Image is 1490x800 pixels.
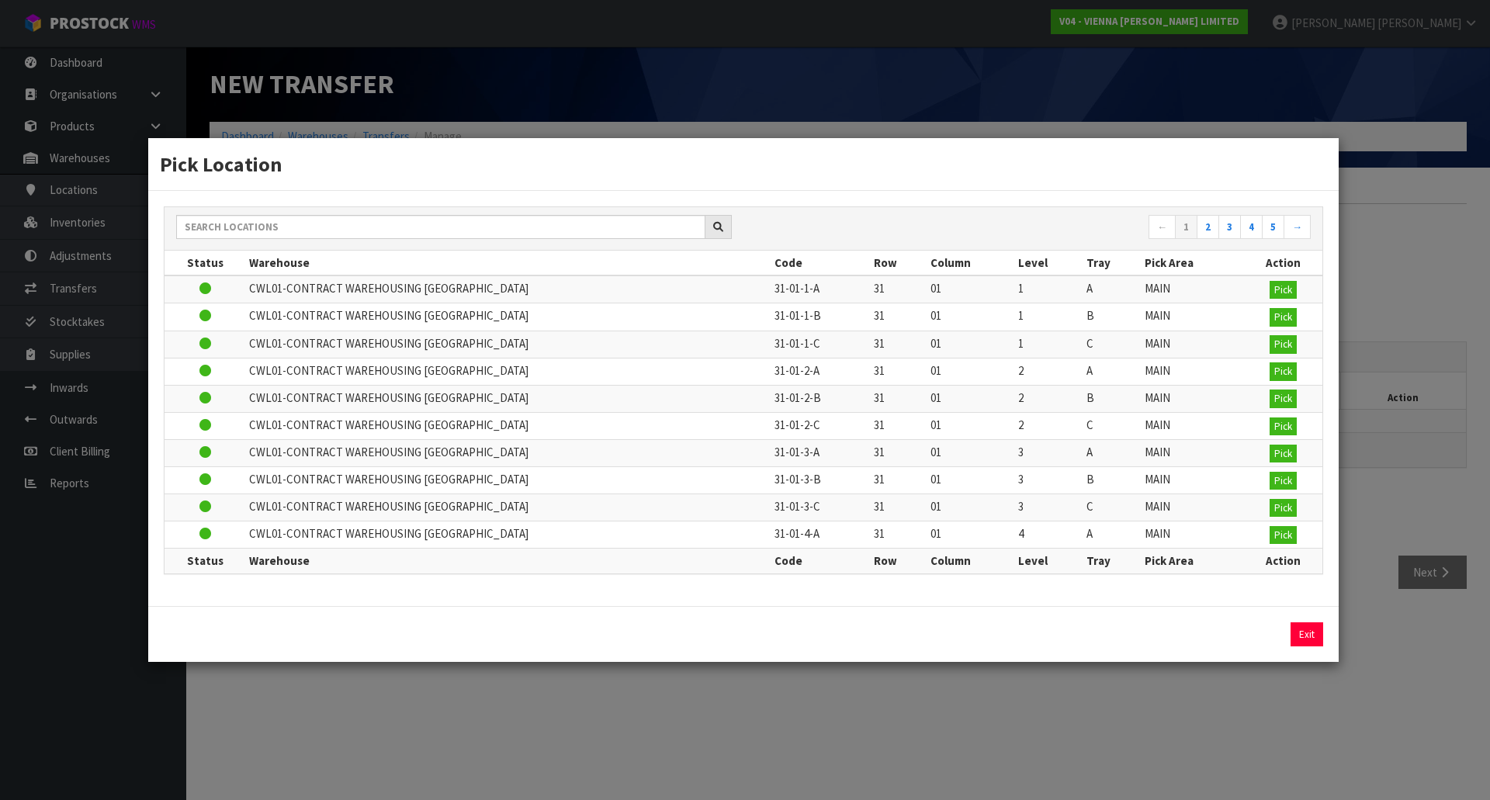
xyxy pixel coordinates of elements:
[1274,310,1292,324] span: Pick
[1141,275,1244,303] td: MAIN
[927,385,1014,412] td: 01
[870,358,927,385] td: 31
[1270,390,1297,408] button: Pick
[1083,331,1141,358] td: C
[1274,501,1292,514] span: Pick
[1141,467,1244,494] td: MAIN
[1218,215,1241,240] a: 3
[245,358,771,385] td: CWL01-CONTRACT WAREHOUSING [GEOGRAPHIC_DATA]
[1244,251,1322,275] th: Action
[771,385,870,412] td: 31-01-2-B
[1270,362,1297,381] button: Pick
[165,549,245,573] th: Status
[1083,251,1141,275] th: Tray
[1014,251,1083,275] th: Level
[1270,526,1297,545] button: Pick
[1284,215,1311,240] a: →
[870,467,927,494] td: 31
[927,467,1014,494] td: 01
[927,494,1014,521] td: 01
[870,275,927,303] td: 31
[1083,521,1141,549] td: A
[771,331,870,358] td: 31-01-1-C
[245,385,771,412] td: CWL01-CONTRACT WAREHOUSING [GEOGRAPHIC_DATA]
[1270,499,1297,518] button: Pick
[1083,385,1141,412] td: B
[1014,412,1083,439] td: 2
[927,440,1014,467] td: 01
[1141,549,1244,573] th: Pick Area
[245,251,771,275] th: Warehouse
[245,440,771,467] td: CWL01-CONTRACT WAREHOUSING [GEOGRAPHIC_DATA]
[755,215,1311,242] nav: Page navigation
[771,303,870,331] td: 31-01-1-B
[870,251,927,275] th: Row
[1274,392,1292,405] span: Pick
[1083,275,1141,303] td: A
[1014,385,1083,412] td: 2
[1083,412,1141,439] td: C
[1262,215,1284,240] a: 5
[245,275,771,303] td: CWL01-CONTRACT WAREHOUSING [GEOGRAPHIC_DATA]
[245,494,771,521] td: CWL01-CONTRACT WAREHOUSING [GEOGRAPHIC_DATA]
[1270,417,1297,436] button: Pick
[245,467,771,494] td: CWL01-CONTRACT WAREHOUSING [GEOGRAPHIC_DATA]
[927,412,1014,439] td: 01
[1274,420,1292,433] span: Pick
[1083,467,1141,494] td: B
[1141,521,1244,549] td: MAIN
[927,358,1014,385] td: 01
[1270,308,1297,327] button: Pick
[927,521,1014,549] td: 01
[927,251,1014,275] th: Column
[1274,283,1292,296] span: Pick
[1175,215,1197,240] a: 1
[1141,251,1244,275] th: Pick Area
[927,275,1014,303] td: 01
[1083,549,1141,573] th: Tray
[771,521,870,549] td: 31-01-4-A
[1083,494,1141,521] td: C
[1083,358,1141,385] td: A
[870,385,927,412] td: 31
[870,521,927,549] td: 31
[1149,215,1176,240] a: ←
[870,440,927,467] td: 31
[771,275,870,303] td: 31-01-1-A
[771,358,870,385] td: 31-01-2-A
[1141,412,1244,439] td: MAIN
[245,303,771,331] td: CWL01-CONTRACT WAREHOUSING [GEOGRAPHIC_DATA]
[1014,275,1083,303] td: 1
[1014,549,1083,573] th: Level
[927,549,1014,573] th: Column
[1014,467,1083,494] td: 3
[1274,338,1292,351] span: Pick
[245,521,771,549] td: CWL01-CONTRACT WAREHOUSING [GEOGRAPHIC_DATA]
[1014,331,1083,358] td: 1
[1141,440,1244,467] td: MAIN
[160,150,1327,178] h3: Pick Location
[1197,215,1219,240] a: 2
[1014,494,1083,521] td: 3
[1244,549,1322,573] th: Action
[771,467,870,494] td: 31-01-3-B
[1270,281,1297,300] button: Pick
[870,303,927,331] td: 31
[1274,474,1292,487] span: Pick
[771,440,870,467] td: 31-01-3-A
[870,331,927,358] td: 31
[1141,303,1244,331] td: MAIN
[771,494,870,521] td: 31-01-3-C
[771,251,870,275] th: Code
[1141,494,1244,521] td: MAIN
[1014,358,1083,385] td: 2
[1270,445,1297,463] button: Pick
[1141,385,1244,412] td: MAIN
[245,412,771,439] td: CWL01-CONTRACT WAREHOUSING [GEOGRAPHIC_DATA]
[1274,447,1292,460] span: Pick
[1274,528,1292,542] span: Pick
[1014,521,1083,549] td: 4
[1083,440,1141,467] td: A
[1274,365,1292,378] span: Pick
[176,215,705,239] input: Search locations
